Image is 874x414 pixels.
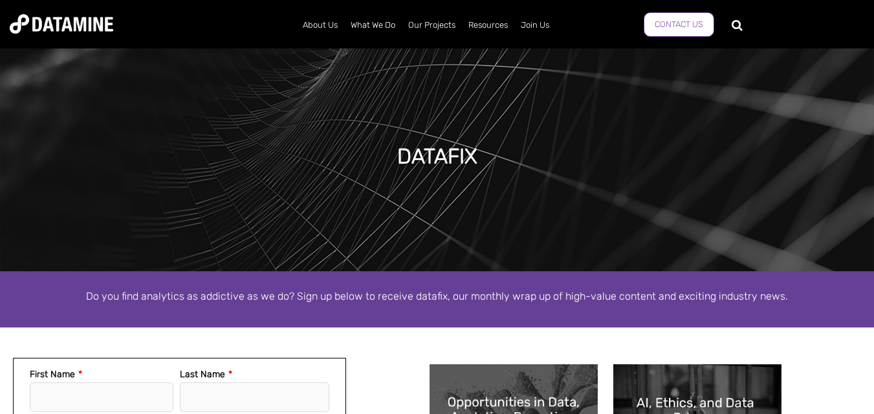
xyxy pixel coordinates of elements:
p: Do you find analytics as addictive as we do? Sign up below to receive datafix, our monthly wrap u... [69,287,806,305]
a: What We Do [344,8,402,42]
a: Resources [462,8,514,42]
span: Last Name [180,369,225,380]
a: Join Us [514,8,556,42]
span: First Name [30,369,75,380]
a: About Us [296,8,344,42]
img: Datamine [10,14,113,34]
a: Contact Us [644,12,714,37]
h1: DATAFIX [397,142,477,171]
a: Our Projects [402,8,462,42]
